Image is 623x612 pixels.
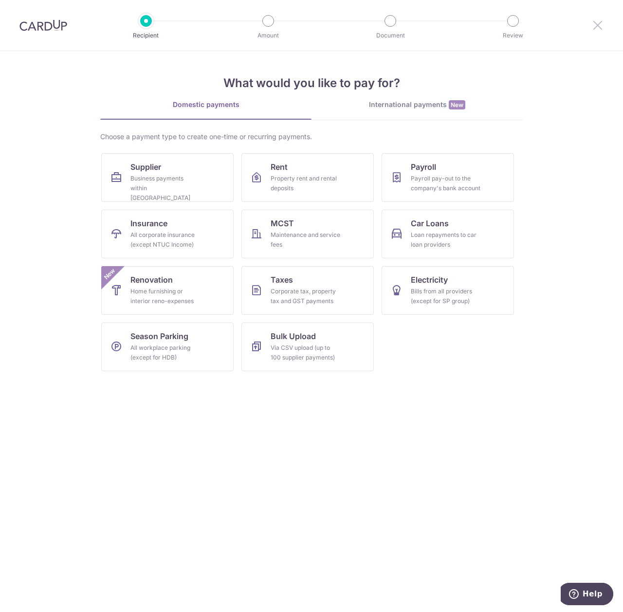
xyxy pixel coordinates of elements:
[100,100,311,109] div: Domestic payments
[271,161,288,173] span: Rent
[477,31,549,40] p: Review
[271,330,316,342] span: Bulk Upload
[22,7,42,16] span: Help
[241,153,374,202] a: RentProperty rent and rental deposits
[311,100,523,110] div: International payments
[271,230,341,250] div: Maintenance and service fees
[102,266,118,282] span: New
[271,287,341,306] div: Corporate tax, property tax and GST payments
[130,330,188,342] span: Season Parking
[130,161,161,173] span: Supplier
[110,31,182,40] p: Recipient
[382,266,514,315] a: ElectricityBills from all providers (except for SP group)
[411,230,481,250] div: Loan repayments to car loan providers
[241,266,374,315] a: TaxesCorporate tax, property tax and GST payments
[232,31,304,40] p: Amount
[354,31,426,40] p: Document
[130,274,173,286] span: Renovation
[101,210,234,258] a: InsuranceAll corporate insurance (except NTUC Income)
[101,266,234,315] a: RenovationHome furnishing or interior reno-expensesNew
[100,74,523,92] h4: What would you like to pay for?
[411,174,481,193] div: Payroll pay-out to the company's bank account
[271,343,341,362] div: Via CSV upload (up to 100 supplier payments)
[271,174,341,193] div: Property rent and rental deposits
[411,274,448,286] span: Electricity
[241,210,374,258] a: MCSTMaintenance and service fees
[382,210,514,258] a: Car LoansLoan repayments to car loan providers
[411,287,481,306] div: Bills from all providers (except for SP group)
[411,161,436,173] span: Payroll
[130,287,201,306] div: Home furnishing or interior reno-expenses
[130,217,167,229] span: Insurance
[271,217,294,229] span: MCST
[130,230,201,250] div: All corporate insurance (except NTUC Income)
[100,132,523,142] div: Choose a payment type to create one-time or recurring payments.
[101,323,234,371] a: Season ParkingAll workplace parking (except for HDB)
[449,100,465,109] span: New
[271,274,293,286] span: Taxes
[130,343,201,362] div: All workplace parking (except for HDB)
[561,583,613,607] iframe: Opens a widget where you can find more information
[411,217,449,229] span: Car Loans
[130,174,201,203] div: Business payments within [GEOGRAPHIC_DATA]
[382,153,514,202] a: PayrollPayroll pay-out to the company's bank account
[101,153,234,202] a: SupplierBusiness payments within [GEOGRAPHIC_DATA]
[19,19,67,31] img: CardUp
[241,323,374,371] a: Bulk UploadVia CSV upload (up to 100 supplier payments)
